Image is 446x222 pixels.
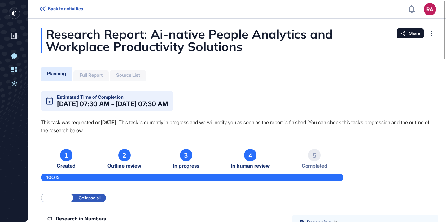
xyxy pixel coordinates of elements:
div: 2 [118,149,131,161]
span: Created [57,163,76,169]
span: In progress [173,163,199,169]
div: 3 [180,149,192,161]
div: Planning [47,71,66,76]
div: 5 [308,149,321,161]
span: Completed [302,163,327,169]
p: This task was requested on . This task is currently in progress and we will notify you as soon as... [41,118,434,134]
div: Estimated Time of Completion [57,95,124,99]
button: RA [424,3,436,15]
span: 01 [47,216,52,221]
a: Back to activities [40,6,83,12]
div: 4 [244,149,256,161]
div: Research Report: Ai-native People Analytics and Workplace Productivity Solutions [41,28,434,53]
div: 1 [60,149,72,161]
strong: [DATE] [101,119,116,125]
div: entrapeer-logo [9,8,20,19]
div: [DATE] 07:30 AM - [DATE] 07:30 AM [57,101,168,107]
span: Research in Numbers [56,216,106,221]
label: Expand all [41,194,73,202]
div: 100% [41,174,343,181]
div: Full Report [80,72,103,78]
span: In human review [231,163,270,169]
span: Outline review [107,163,141,169]
span: Share [409,31,420,36]
span: Back to activities [48,6,83,11]
label: Collapse all [73,194,106,202]
div: Source List [116,72,140,78]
